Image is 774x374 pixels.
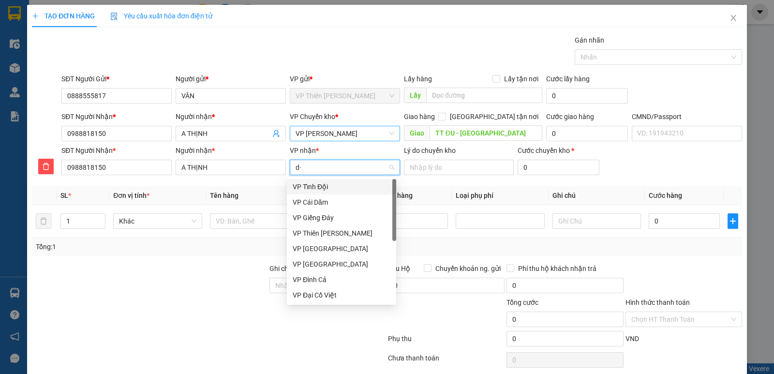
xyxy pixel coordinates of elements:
[293,197,390,208] div: VP Cái Dăm
[575,36,604,44] label: Gán nhãn
[296,89,394,103] span: VP Thiên Đường Bảo Sơn
[552,213,641,229] input: Ghi Chú
[176,111,286,122] div: Người nhận
[293,181,390,192] div: VP Tỉnh Đội
[272,130,280,137] span: user-add
[61,111,172,122] div: SĐT Người Nhận
[287,179,396,194] div: VP Tỉnh Đội
[176,160,286,175] input: Tên người nhận
[377,213,448,229] input: 0
[546,126,628,141] input: Cước giao hàng
[296,126,394,141] span: VP Hoàng Gia
[546,75,590,83] label: Cước lấy hàng
[625,335,639,343] span: VND
[287,272,396,287] div: VP Đình Cả
[61,74,172,84] div: SĐT Người Gửi
[39,163,53,170] span: delete
[60,192,68,199] span: SL
[32,13,39,19] span: plus
[546,88,628,104] input: Cước lấy hàng
[287,287,396,303] div: VP Đại Cồ Việt
[404,147,456,154] label: Lý do chuyển kho
[729,14,737,22] span: close
[514,263,600,274] span: Phí thu hộ khách nhận trả
[387,333,506,350] div: Phụ thu
[500,74,542,84] span: Lấy tận nơi
[290,147,316,154] span: VP nhận
[518,145,599,156] div: Cước chuyển kho
[38,159,54,174] button: delete
[432,263,505,274] span: Chuyển khoản ng. gửi
[404,75,432,83] span: Lấy hàng
[404,88,426,103] span: Lấy
[119,214,196,228] span: Khác
[387,353,506,370] div: Chưa thanh toán
[287,256,396,272] div: VP Định Hóa
[293,274,390,285] div: VP Đình Cả
[430,125,543,141] input: Dọc đường
[446,111,542,122] span: [GEOGRAPHIC_DATA] tận nơi
[452,186,549,205] th: Loại phụ phí
[32,12,95,20] span: TẠO ĐƠN HÀNG
[113,192,149,199] span: Đơn vị tính
[293,243,390,254] div: VP [GEOGRAPHIC_DATA]
[404,160,514,175] input: Lý do chuyển kho
[269,278,386,293] input: Ghi chú đơn hàng
[404,113,435,120] span: Giao hàng
[293,290,390,300] div: VP Đại Cồ Việt
[649,192,682,199] span: Cước hàng
[287,194,396,210] div: VP Cái Dăm
[269,265,323,272] label: Ghi chú đơn hàng
[632,111,742,122] div: CMND/Passport
[728,217,738,225] span: plus
[36,241,299,252] div: Tổng: 1
[293,212,390,223] div: VP Giếng Đáy
[61,145,172,156] div: SĐT Người Nhận
[287,241,396,256] div: VP Hà Đông
[720,5,747,32] button: Close
[625,299,690,306] label: Hình thức thanh toán
[176,145,286,156] div: Người nhận
[210,213,299,229] input: VD: Bàn, Ghế
[404,125,430,141] span: Giao
[110,12,212,20] span: Yêu cầu xuất hóa đơn điện tử
[293,259,390,269] div: VP [GEOGRAPHIC_DATA]
[728,213,738,229] button: plus
[290,113,335,120] span: VP Chuyển kho
[293,228,390,239] div: VP Thiên [PERSON_NAME]
[36,213,51,229] button: delete
[287,225,396,241] div: VP Thiên Đường Bảo Sơn
[506,299,538,306] span: Tổng cước
[426,88,543,103] input: Dọc đường
[549,186,645,205] th: Ghi chú
[290,74,400,84] div: VP gửi
[176,74,286,84] div: Người gửi
[210,192,238,199] span: Tên hàng
[546,113,594,120] label: Cước giao hàng
[287,210,396,225] div: VP Giếng Đáy
[388,265,410,272] span: Thu Hộ
[110,13,118,20] img: icon
[61,160,172,175] input: SĐT người nhận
